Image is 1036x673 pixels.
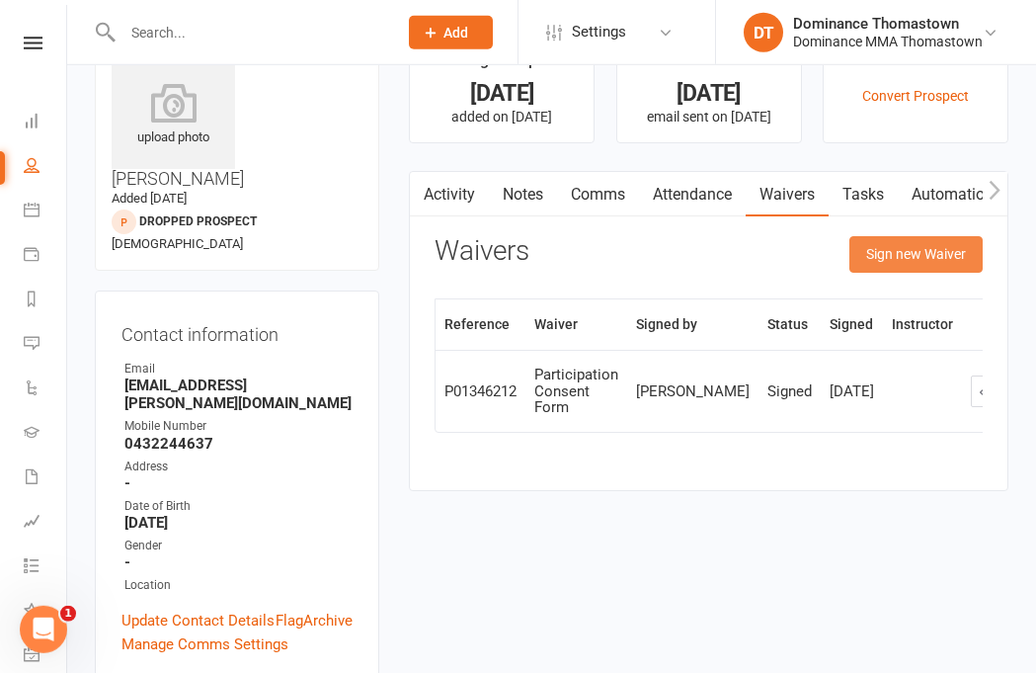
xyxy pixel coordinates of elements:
strong: 0432244637 [124,435,353,453]
div: Participation Consent Form [534,367,618,416]
div: Mobile Number [124,417,353,436]
a: Assessments [24,501,68,546]
div: Location [124,576,353,595]
a: Archive [303,609,353,632]
th: Waiver [525,299,627,350]
div: P01346212 [444,383,517,400]
th: Signed [821,299,883,350]
a: Convert Prospect [862,88,969,104]
th: Signed by [627,299,758,350]
th: Status [758,299,821,350]
div: Signed [767,383,812,400]
div: [DATE] [428,83,576,104]
a: Automations [898,172,1015,217]
span: Settings [572,10,626,54]
a: People [24,145,68,190]
span: [DEMOGRAPHIC_DATA] [112,236,243,251]
span: 1 [60,606,76,622]
button: Sign new Waiver [849,236,983,272]
p: added on [DATE] [428,109,576,125]
strong: [EMAIL_ADDRESS][PERSON_NAME][DOMAIN_NAME] [124,377,353,412]
h3: Waivers [435,236,529,267]
a: Tasks [829,172,898,217]
div: Email [124,360,353,379]
div: Dominance MMA Thomastown [793,33,983,50]
a: Dashboard [24,101,68,145]
a: Manage Comms Settings [121,632,288,656]
h3: Contact information [121,317,353,345]
div: Date of Birth [124,497,353,516]
div: Gender [124,537,353,555]
a: Update Contact Details [121,609,275,632]
iframe: Intercom live chat [20,606,67,653]
a: Activity [410,172,489,217]
h3: [PERSON_NAME] [112,45,362,189]
div: [DATE] [635,83,783,104]
div: upload photo [112,83,235,148]
th: Reference [436,299,525,350]
a: Attendance [639,172,746,217]
th: Instructor [883,299,962,350]
input: Search... [117,19,383,46]
time: Added [DATE] [112,191,187,206]
div: Address [124,458,353,476]
a: Payments [24,234,68,279]
div: [PERSON_NAME] [636,383,750,400]
a: Calendar [24,190,68,234]
button: Add [409,16,493,49]
div: DT [744,13,783,52]
a: Flag [276,609,303,632]
strong: [DATE] [124,514,353,532]
strong: - [124,474,353,492]
strong: - [124,553,353,571]
a: Comms [557,172,639,217]
a: Waivers [746,172,829,217]
a: What's New [24,590,68,634]
div: [DATE] [830,383,874,400]
a: Reports [24,279,68,323]
a: Notes [489,172,557,217]
span: DROPPED PROSPECT [139,214,257,228]
span: Add [443,25,468,41]
p: email sent on [DATE] [635,109,783,125]
div: Dominance Thomastown [793,15,983,33]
